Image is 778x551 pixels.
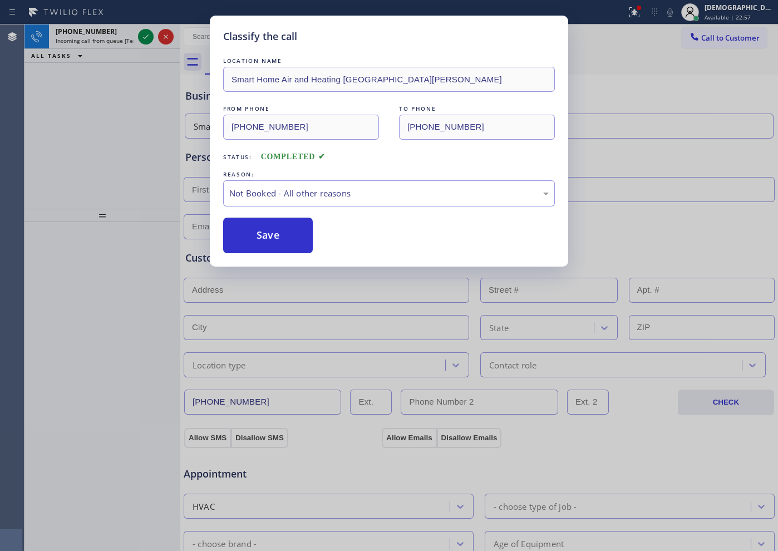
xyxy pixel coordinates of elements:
[223,29,297,44] h5: Classify the call
[261,152,326,161] span: COMPLETED
[223,218,313,253] button: Save
[399,115,555,140] input: To phone
[229,187,549,200] div: Not Booked - All other reasons
[223,55,555,67] div: LOCATION NAME
[223,153,252,161] span: Status:
[223,169,555,180] div: REASON:
[223,115,379,140] input: From phone
[223,103,379,115] div: FROM PHONE
[399,103,555,115] div: TO PHONE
